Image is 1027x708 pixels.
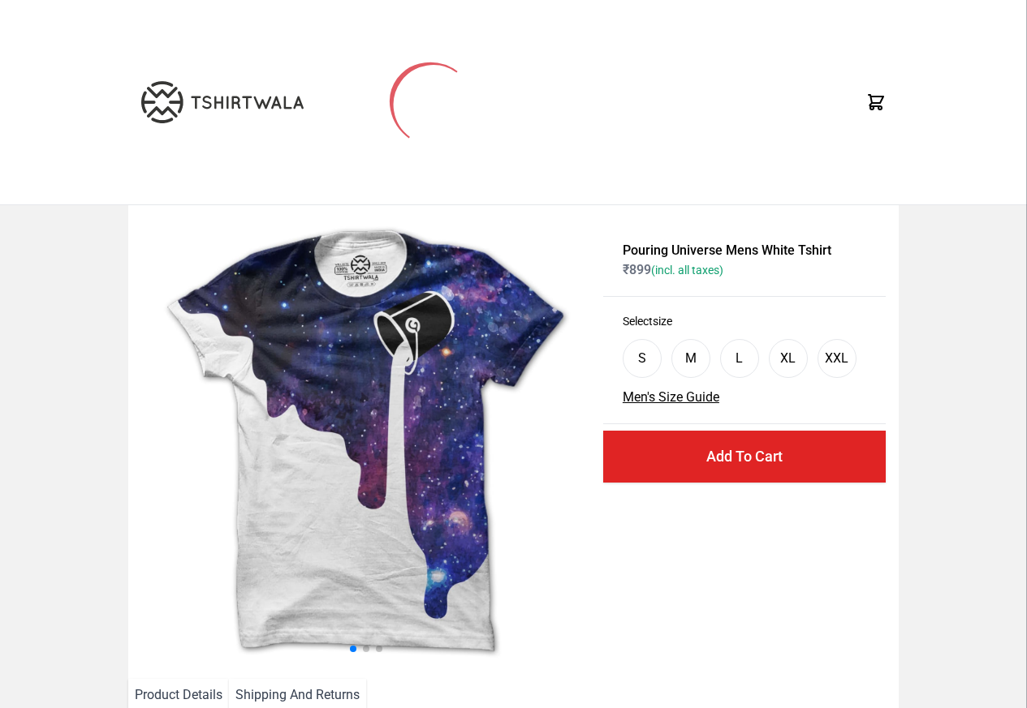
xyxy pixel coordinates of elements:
button: Add To Cart [603,431,886,483]
img: galaxy.jpg [141,218,590,666]
div: S [638,349,646,368]
span: ₹ 899 [623,262,723,277]
div: L [736,349,743,368]
span: (incl. all taxes) [651,264,723,277]
h3: Select size [623,313,866,329]
div: M [685,349,697,368]
div: XXL [825,349,848,368]
h1: Pouring Universe Mens White Tshirt [623,241,866,260]
button: Men's Size Guide [623,388,719,407]
img: TW-LOGO-400-104.png [141,81,304,123]
div: XL [780,349,796,368]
